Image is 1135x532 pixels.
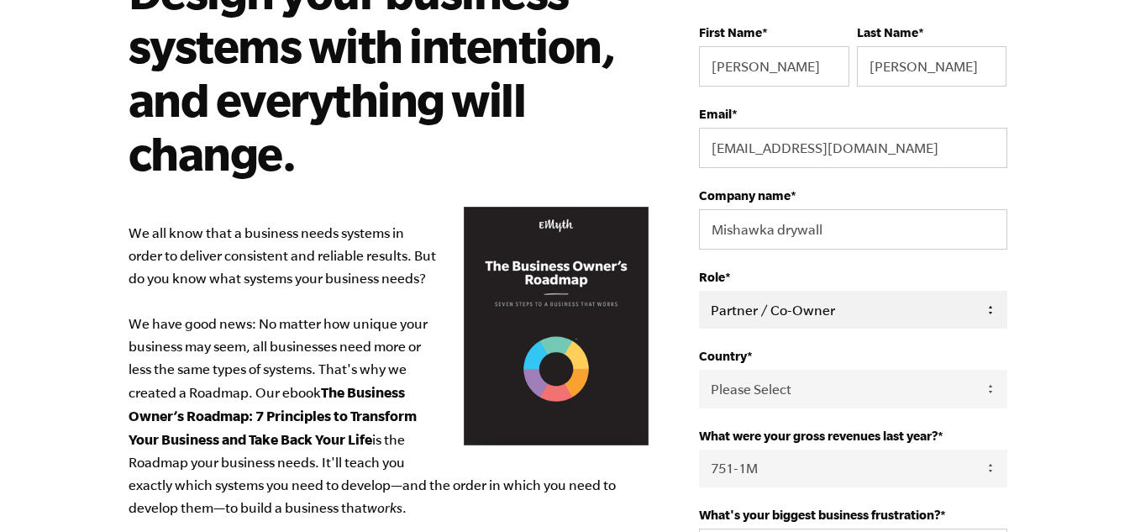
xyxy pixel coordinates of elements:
[699,25,762,40] span: First Name
[699,270,725,284] span: Role
[699,188,791,203] span: Company name
[367,500,402,515] em: works
[464,207,649,446] img: Business Owners Roadmap Cover
[129,222,649,519] p: We all know that a business needs systems in order to deliver consistent and reliable results. Bu...
[699,429,938,443] span: What were your gross revenues last year?
[129,384,417,447] b: The Business Owner’s Roadmap: 7 Principles to Transform Your Business and Take Back Your Life
[699,349,747,363] span: Country
[1051,451,1135,532] iframe: Chat Widget
[699,107,732,121] span: Email
[699,508,940,522] span: What's your biggest business frustration?
[857,25,918,40] span: Last Name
